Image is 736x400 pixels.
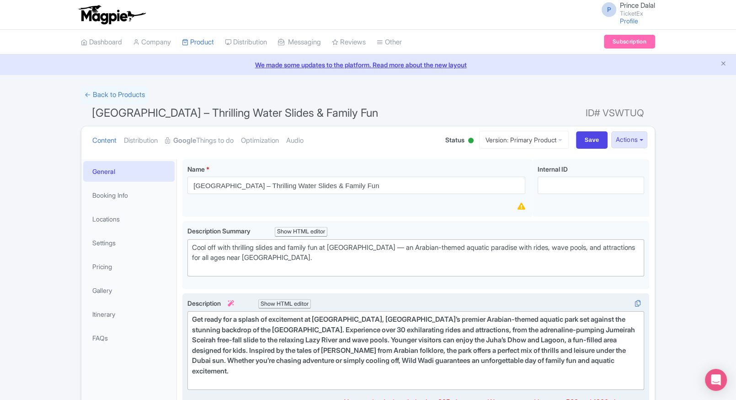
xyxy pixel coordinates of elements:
a: Product [182,30,214,55]
strong: Google [173,135,196,146]
a: Distribution [124,126,158,155]
a: Audio [286,126,304,155]
a: FAQs [83,328,175,348]
span: Description [187,299,235,307]
a: Itinerary [83,304,175,324]
div: Show HTML editor [258,299,311,309]
a: Content [92,126,117,155]
span: Name [187,165,205,173]
a: Profile [620,17,638,25]
button: Close announcement [720,59,727,70]
span: P [602,2,616,17]
a: Dashboard [81,30,122,55]
span: Description Summary [187,227,252,235]
span: Internal ID [538,165,568,173]
a: Version: Primary Product [479,131,569,149]
a: Subscription [604,35,655,49]
div: Cool off with thrilling slides and family fun at [GEOGRAPHIC_DATA] — an Arabian-themed aquatic pa... [192,243,640,274]
span: ID# VSWTUQ [586,104,644,122]
a: Gallery [83,280,175,301]
a: Company [133,30,171,55]
a: Pricing [83,256,175,277]
input: Save [576,131,608,149]
div: Active [466,134,475,148]
button: Actions [611,131,647,148]
img: logo-ab69f6fb50320c5b225c76a69d11143b.png [76,5,147,25]
small: TicketEx [620,11,655,16]
a: Settings [83,232,175,253]
a: GoogleThings to do [165,126,234,155]
a: We made some updates to the platform. Read more about the new layout [5,60,731,70]
a: Locations [83,209,175,229]
span: Status [445,135,464,145]
a: Reviews [332,30,366,55]
a: Other [377,30,402,55]
span: Prince Dalal [620,1,655,10]
a: ← Back to Products [81,86,149,104]
div: Show HTML editor [275,227,327,237]
a: Booking Info [83,185,175,205]
a: P Prince Dalal TicketEx [596,2,655,16]
a: Distribution [225,30,267,55]
span: [GEOGRAPHIC_DATA] – Thrilling Water Slides & Family Fun [92,106,378,119]
a: General [83,161,175,182]
a: Optimization [241,126,279,155]
strong: Get ready for a splash of excitement at [GEOGRAPHIC_DATA], [GEOGRAPHIC_DATA]’s premier Arabian-th... [192,315,635,375]
a: Messaging [278,30,321,55]
div: Open Intercom Messenger [705,369,727,391]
